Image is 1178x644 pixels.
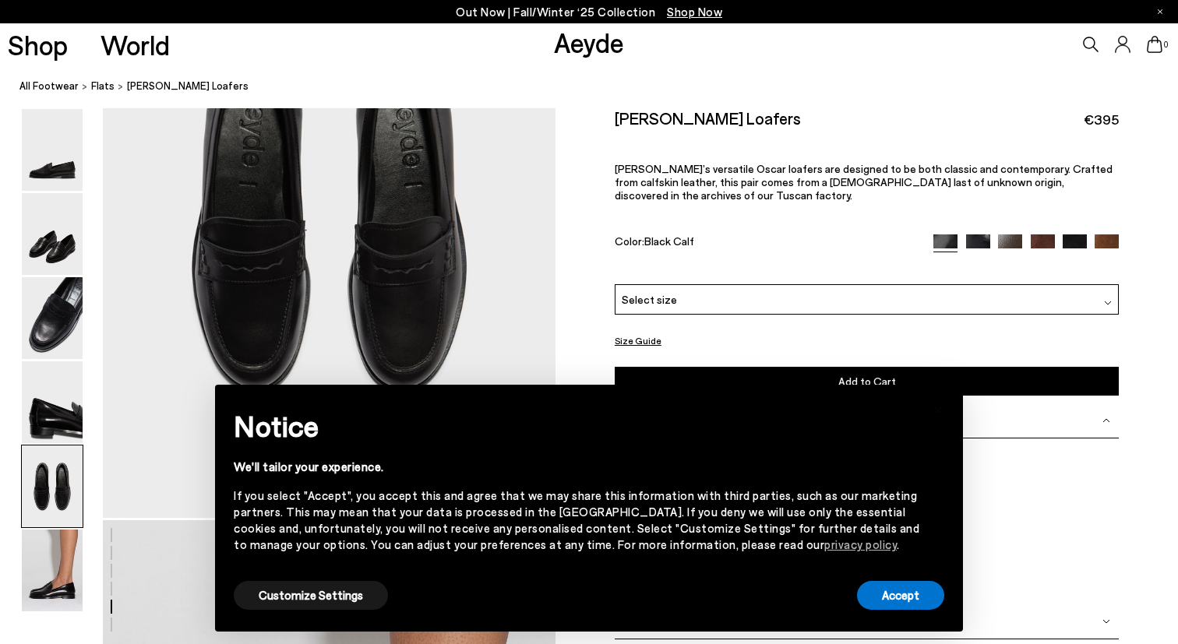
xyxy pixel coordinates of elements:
[234,406,919,446] h2: Notice
[19,65,1178,108] nav: breadcrumb
[615,331,661,350] button: Size Guide
[1084,110,1119,129] span: €395
[91,79,115,92] span: flats
[22,445,83,527] img: Oscar Leather Loafers - Image 5
[615,162,1113,202] span: [PERSON_NAME]’s versatile Oscar loafers are designed to be both classic and contemporary. Crafted...
[615,367,1120,396] button: Add to Cart
[91,78,115,94] a: flats
[234,487,919,553] div: If you select "Accept", you accept this and agree that we may share this information with third p...
[234,581,388,610] button: Customize Settings
[615,234,918,252] div: Color:
[644,234,694,247] span: Black Calf
[622,291,677,308] span: Select size
[554,26,624,58] a: Aeyde
[22,277,83,359] img: Oscar Leather Loafers - Image 3
[234,459,919,475] div: We'll tailor your experience.
[456,2,722,22] p: Out Now | Fall/Winter ‘25 Collection
[127,78,249,94] span: [PERSON_NAME] Loafers
[22,109,83,191] img: Oscar Leather Loafers - Image 1
[101,31,170,58] a: World
[824,537,897,551] a: privacy policy
[857,581,944,610] button: Accept
[615,108,801,128] h2: [PERSON_NAME] Loafers
[1147,36,1162,53] a: 0
[667,5,722,19] span: Navigate to /collections/new-in
[919,389,957,427] button: Close this notice
[1162,40,1170,49] span: 0
[1102,618,1110,625] img: svg%3E
[1102,417,1110,424] img: svg%3E
[22,193,83,275] img: Oscar Leather Loafers - Image 2
[19,78,79,94] a: All Footwear
[22,361,83,443] img: Oscar Leather Loafers - Image 4
[8,31,68,58] a: Shop
[933,396,943,419] span: ×
[1104,298,1112,306] img: svg%3E
[22,530,83,611] img: Oscar Leather Loafers - Image 6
